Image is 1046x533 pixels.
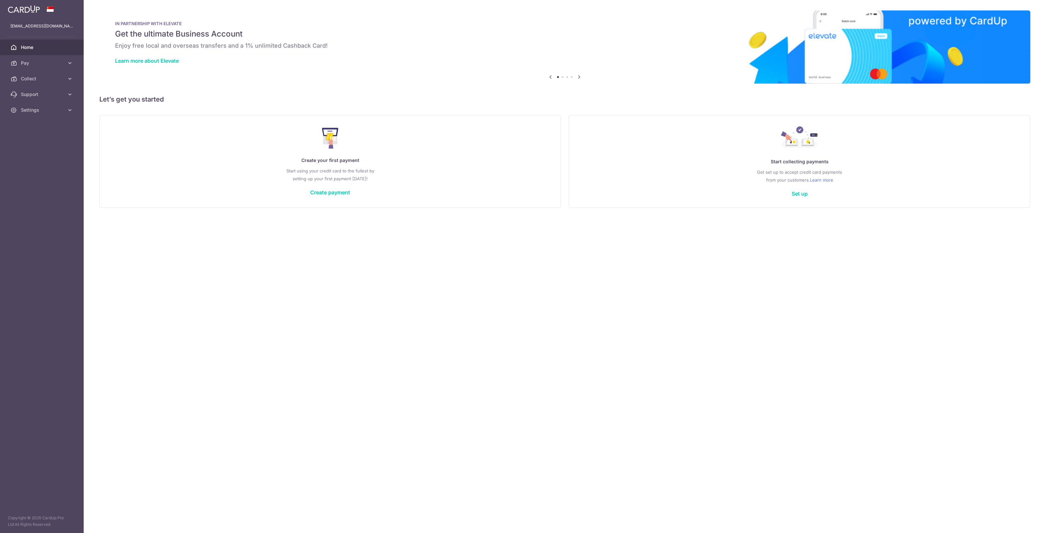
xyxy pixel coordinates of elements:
img: Make Payment [322,128,339,149]
a: Create payment [310,189,350,196]
h6: Enjoy free local and overseas transfers and a 1% unlimited Cashback Card! [115,42,1015,50]
span: Collect [21,75,64,82]
p: Start collecting payments [582,158,1017,166]
span: Support [21,91,64,98]
span: Pay [21,60,64,66]
a: Set up [792,190,808,197]
img: CardUp [8,5,40,13]
p: [EMAIL_ADDRESS][DOMAIN_NAME] [10,23,73,29]
a: Learn more about Elevate [115,57,179,64]
img: Collect Payment [781,126,818,150]
img: Renovation banner [99,10,1030,84]
p: Create your first payment [113,156,548,164]
p: IN PARTNERSHIP WITH ELEVATE [115,21,1015,26]
h5: Let’s get you started [99,94,1030,105]
h5: Get the ultimate Business Account [115,29,1015,39]
iframe: Opens a widget where you can find more information [1004,513,1039,530]
span: Settings [21,107,64,113]
p: Start using your credit card to the fullest by setting up your first payment [DATE]! [113,167,548,183]
span: Home [21,44,64,51]
p: Get set up to accept credit card payments from your customers. [582,168,1017,184]
a: Learn more [810,176,833,184]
